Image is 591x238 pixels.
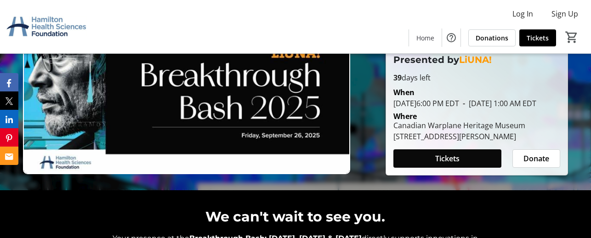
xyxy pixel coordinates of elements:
div: Canadian Warplane Heritage Museum [393,120,525,131]
div: When [393,87,415,98]
span: Log In [512,8,533,19]
span: Sign Up [551,8,578,19]
a: Home [409,29,442,46]
span: Presented by [393,54,459,65]
button: Tickets [393,149,501,168]
button: Log In [505,6,540,21]
button: Donate [512,149,560,168]
div: [STREET_ADDRESS][PERSON_NAME] [393,131,525,142]
a: Tickets [519,29,556,46]
span: [DATE] 6:00 PM EDT [393,98,459,108]
a: Donations [468,29,516,46]
span: [DATE] 1:00 AM EDT [459,98,536,108]
span: Donate [523,153,549,164]
div: Where [393,113,417,120]
span: Home [416,33,434,43]
img: Hamilton Health Sciences Foundation's Logo [6,4,87,50]
span: - [459,98,469,108]
span: Tickets [435,153,460,164]
span: Donations [476,33,508,43]
button: Help [442,28,460,47]
p: days left [393,72,560,83]
span: 39 [393,73,402,83]
button: Cart [563,29,580,45]
button: Sign Up [544,6,585,21]
span: We can't wait to see you. [205,208,385,225]
span: Tickets [527,33,549,43]
span: LiUNA! [459,54,492,65]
